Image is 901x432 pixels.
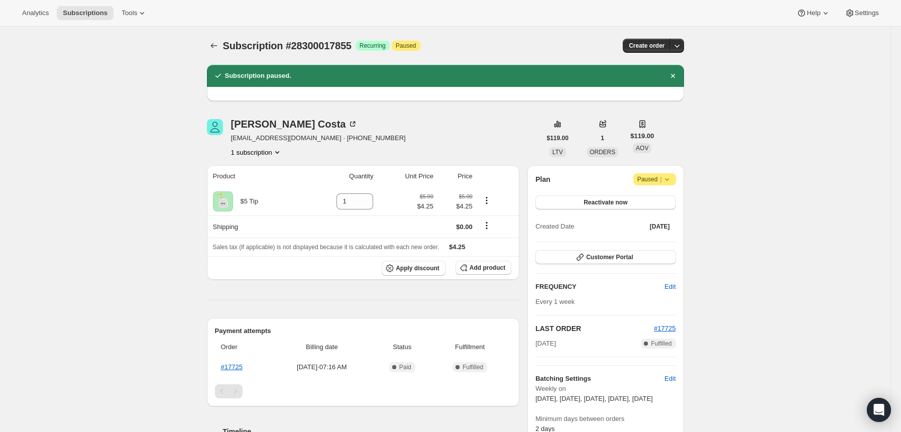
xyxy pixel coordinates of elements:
button: Edit [658,279,682,295]
div: [PERSON_NAME] Costa [231,119,358,129]
div: Open Intercom Messenger [867,398,891,422]
a: #17725 [654,325,675,332]
span: Fulfilled [651,340,671,348]
button: Analytics [16,6,55,20]
span: Analytics [22,9,49,17]
button: Add product [456,261,511,275]
span: Billing date [274,342,370,352]
button: Settings [839,6,885,20]
small: $5.00 [420,193,433,199]
th: Shipping [207,215,302,238]
button: $119.00 [541,131,575,145]
span: Reactivate now [584,198,627,206]
h2: FREQUENCY [535,282,664,292]
span: Created Date [535,222,574,232]
h2: Plan [535,174,550,184]
span: $119.00 [630,131,654,141]
span: Edit [664,374,675,384]
span: Edit [664,282,675,292]
th: Price [436,165,476,187]
span: AOV [636,145,648,152]
span: Create order [629,42,664,50]
button: Product actions [479,195,495,206]
button: #17725 [654,323,675,334]
th: Order [215,336,271,358]
span: Paused [637,174,672,184]
span: Add product [470,264,505,272]
h2: Subscription paused. [225,71,291,81]
span: $4.25 [439,201,473,211]
span: Subscription #28300017855 [223,40,352,51]
span: Minimum days between orders [535,414,675,424]
th: Product [207,165,302,187]
span: Help [807,9,820,17]
a: #17725 [221,363,243,371]
small: $5.00 [459,193,473,199]
h2: Payment attempts [215,326,512,336]
img: product img [213,191,233,211]
span: [DATE] [650,223,670,231]
th: Unit Price [376,165,436,187]
span: Weekly on [535,384,675,394]
button: Shipping actions [479,220,495,231]
span: Paid [399,363,411,371]
button: Subscriptions [207,39,221,53]
span: [EMAIL_ADDRESS][DOMAIN_NAME] · [PHONE_NUMBER] [231,133,406,143]
button: Apply discount [382,261,445,276]
span: $4.25 [417,201,433,211]
button: Product actions [231,147,282,157]
span: Fulfilled [463,363,483,371]
span: [DATE] · 07:16 AM [274,362,370,372]
span: $0.00 [456,223,473,231]
button: Edit [658,371,682,387]
span: Customer Portal [586,253,633,261]
span: Status [376,342,428,352]
button: Customer Portal [535,250,675,264]
span: Every 1 week [535,298,575,305]
button: [DATE] [644,220,676,234]
span: | [660,175,661,183]
span: Tools [122,9,137,17]
span: Sales tax (if applicable) is not displayed because it is calculated with each new order. [213,244,439,251]
span: $4.25 [449,243,466,251]
span: ORDERS [590,149,615,156]
span: [DATE], [DATE], [DATE], [DATE], [DATE] [535,395,653,402]
span: $119.00 [547,134,569,142]
span: Settings [855,9,879,17]
div: $5 Tip [233,196,258,206]
button: Subscriptions [57,6,114,20]
button: Help [791,6,836,20]
span: Apply discount [396,264,439,272]
span: [DATE] [535,339,556,349]
span: LTV [552,149,563,156]
h2: LAST ORDER [535,323,654,334]
button: Create order [623,39,670,53]
button: Dismiss notification [666,69,680,83]
span: Fulfillment [434,342,505,352]
button: 1 [595,131,610,145]
span: Ryan Costa [207,119,223,135]
h6: Batching Settings [535,374,664,384]
button: Tools [116,6,153,20]
button: Reactivate now [535,195,675,209]
span: Paused [396,42,416,50]
span: Recurring [360,42,386,50]
th: Quantity [302,165,377,187]
nav: Pagination [215,384,512,398]
span: Subscriptions [63,9,107,17]
span: 1 [601,134,604,142]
